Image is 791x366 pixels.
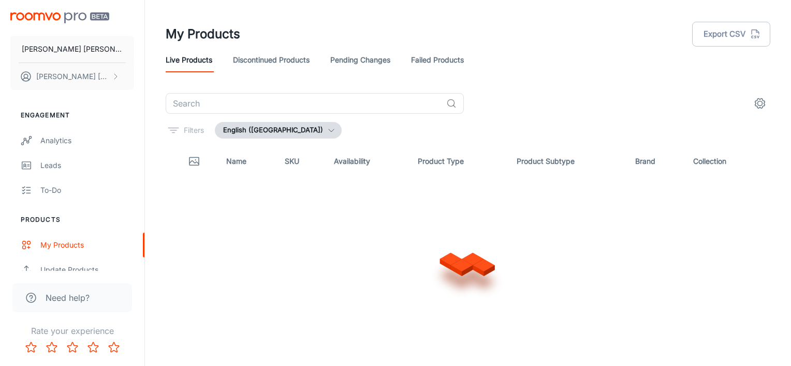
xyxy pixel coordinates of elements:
[22,43,123,55] p: [PERSON_NAME] [PERSON_NAME]
[188,155,200,167] svg: Thumbnail
[8,325,136,337] p: Rate your experience
[36,71,109,82] p: [PERSON_NAME] [PERSON_NAME]
[40,185,134,196] div: To-do
[233,48,310,72] a: Discontinued Products
[40,135,134,146] div: Analytics
[83,337,104,358] button: Rate 4 star
[166,25,240,43] h1: My Products
[21,337,41,358] button: Rate 1 star
[409,147,509,176] th: Product Type
[627,147,685,176] th: Brand
[10,36,134,63] button: [PERSON_NAME] [PERSON_NAME]
[330,48,390,72] a: Pending Changes
[104,337,124,358] button: Rate 5 star
[508,147,626,176] th: Product Subtype
[10,63,134,90] button: [PERSON_NAME] [PERSON_NAME]
[276,147,326,176] th: SKU
[40,160,134,171] div: Leads
[218,147,276,176] th: Name
[40,264,134,276] div: Update Products
[10,12,109,23] img: Roomvo PRO Beta
[685,147,770,176] th: Collection
[62,337,83,358] button: Rate 3 star
[692,22,770,47] button: Export CSV
[326,147,409,176] th: Availability
[41,337,62,358] button: Rate 2 star
[750,93,770,114] button: settings
[411,48,464,72] a: Failed Products
[40,239,134,251] div: My Products
[166,93,442,114] input: Search
[166,48,212,72] a: Live Products
[46,292,90,304] span: Need help?
[215,122,342,139] button: English ([GEOGRAPHIC_DATA])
